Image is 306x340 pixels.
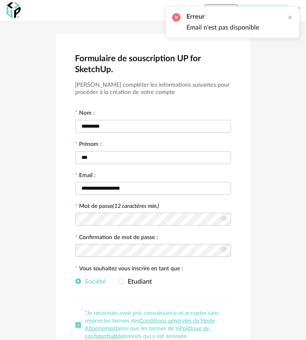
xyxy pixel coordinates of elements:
[291,6,300,15] img: fr
[75,110,95,118] label: Nom :
[186,13,259,21] h2: Erreur
[85,326,210,339] a: Politique de confidentialité
[75,173,96,180] label: Email :
[79,203,160,209] label: Mot de passe
[85,310,219,339] span: *Je reconnais avoir pris connaissance et accepter sans réserve les termes des ainsi que les terme...
[75,53,231,75] h2: Formulaire de souscription UP for SketchUp.
[75,141,102,149] label: Prénom :
[75,266,184,273] label: Vous souhaitez vous inscrire en tant que :
[6,2,21,19] img: OXP
[75,81,231,96] h3: [PERSON_NAME] compléter les informations suivantes pour procéder à la création de votre compte
[186,24,259,32] li: Email n'est pas disponible
[81,278,106,285] span: Société
[241,4,287,16] button: Je me connecte
[113,203,160,209] i: (12 caractères min.)
[124,278,152,285] span: Etudiant
[75,235,158,242] label: Confirmation de mot de passe :
[183,4,197,16] a: Tarifs
[205,4,238,16] button: Souscrire
[85,318,215,331] a: Conditions générales de Vente Abonnement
